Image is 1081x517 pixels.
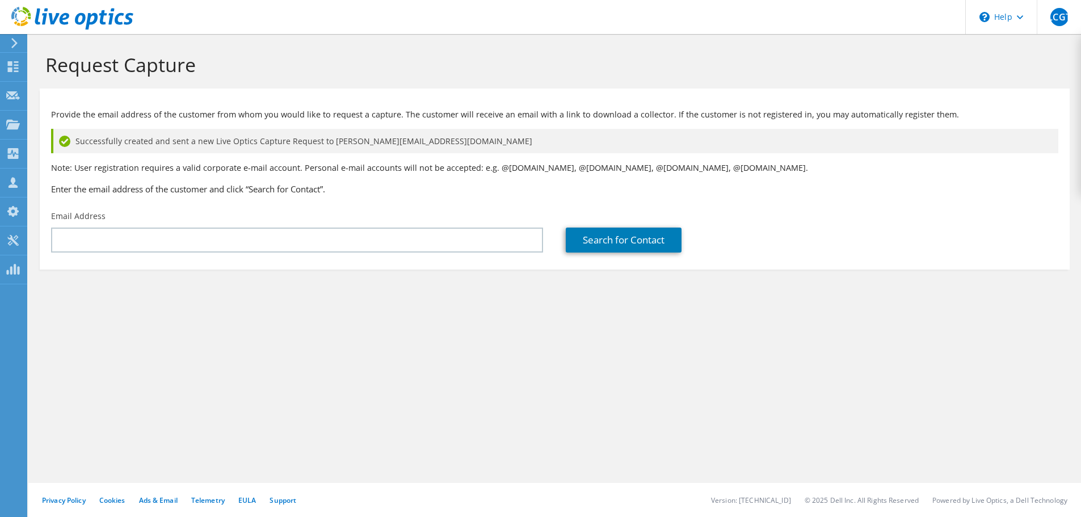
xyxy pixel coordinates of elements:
[270,495,296,505] a: Support
[932,495,1067,505] li: Powered by Live Optics, a Dell Technology
[51,211,106,222] label: Email Address
[139,495,178,505] a: Ads & Email
[42,495,86,505] a: Privacy Policy
[711,495,791,505] li: Version: [TECHNICAL_ID]
[191,495,225,505] a: Telemetry
[1050,8,1069,26] span: LCGT
[51,162,1058,174] p: Note: User registration requires a valid corporate e-mail account. Personal e-mail accounts will ...
[566,228,682,253] a: Search for Contact
[805,495,919,505] li: © 2025 Dell Inc. All Rights Reserved
[99,495,125,505] a: Cookies
[979,12,990,22] svg: \n
[45,53,1058,77] h1: Request Capture
[238,495,256,505] a: EULA
[75,135,532,148] span: Successfully created and sent a new Live Optics Capture Request to [PERSON_NAME][EMAIL_ADDRESS][D...
[51,108,1058,121] p: Provide the email address of the customer from whom you would like to request a capture. The cust...
[51,183,1058,195] h3: Enter the email address of the customer and click “Search for Contact”.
